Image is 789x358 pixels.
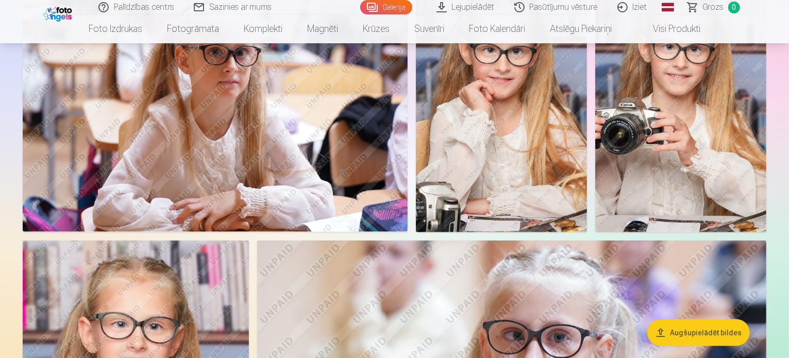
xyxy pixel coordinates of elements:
a: Suvenīri [402,14,457,43]
a: Atslēgu piekariņi [538,14,624,43]
button: Augšupielādēt bildes [647,319,750,346]
a: Komplekti [231,14,295,43]
a: Foto kalendāri [457,14,538,43]
a: Fotogrāmata [155,14,231,43]
a: Visi produkti [624,14,713,43]
span: Grozs [703,1,724,13]
img: /fa1 [43,4,75,22]
span: 0 [728,2,740,13]
a: Krūzes [350,14,402,43]
a: Magnēti [295,14,350,43]
a: Foto izdrukas [76,14,155,43]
